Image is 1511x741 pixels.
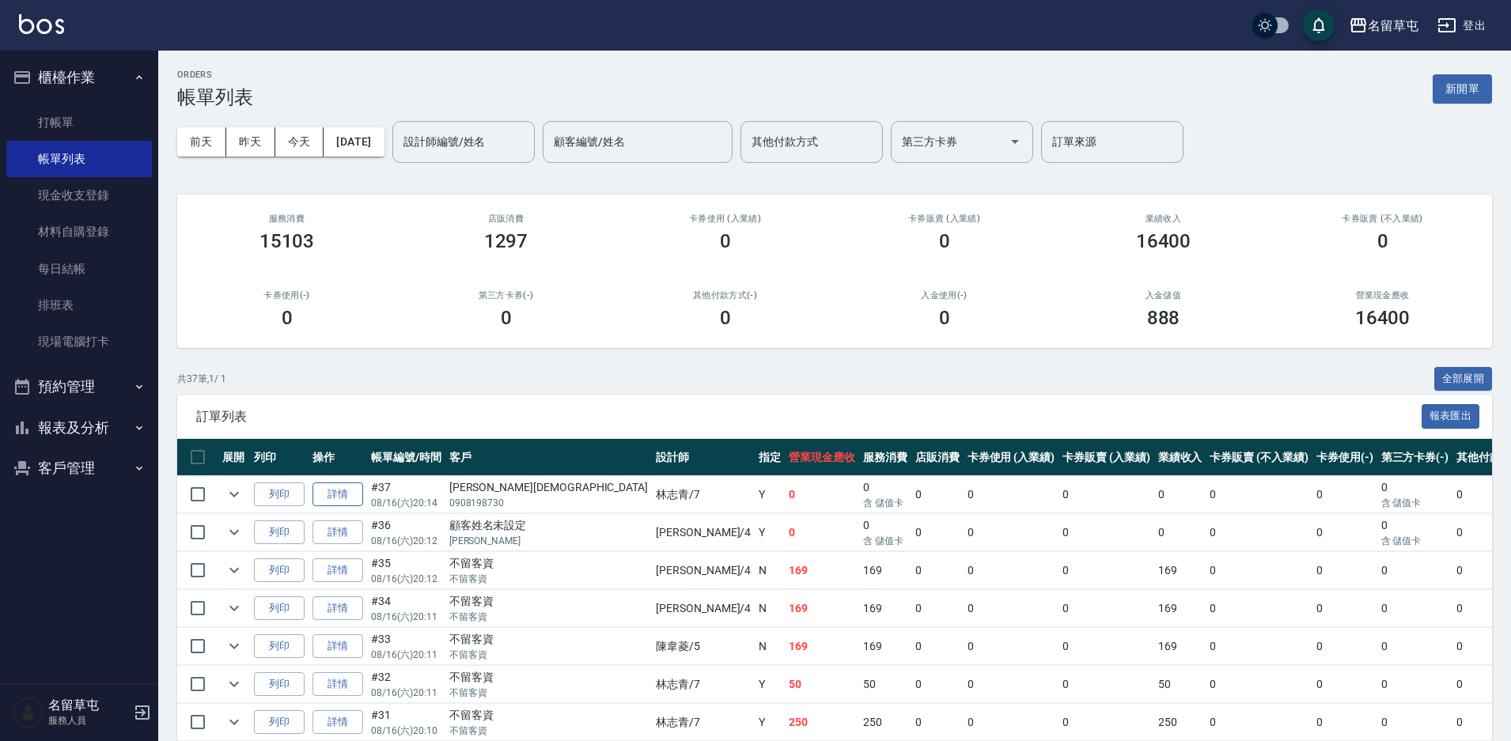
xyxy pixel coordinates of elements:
td: 0 [964,590,1059,627]
h2: 入金儲值 [1073,290,1254,301]
td: 0 [859,476,911,513]
button: 名留草屯 [1342,9,1425,42]
p: 08/16 (六) 20:11 [371,610,441,624]
button: expand row [222,634,246,658]
button: 客戶管理 [6,448,152,489]
h2: 營業現金應收 [1292,290,1473,301]
button: expand row [222,672,246,696]
div: 名留草屯 [1368,16,1418,36]
a: 帳單列表 [6,141,152,177]
td: 50 [1154,666,1206,703]
td: #34 [367,590,445,627]
button: 列印 [254,634,305,659]
h3: 服務消費 [196,214,377,224]
a: 新開單 [1433,81,1492,96]
td: 0 [1058,628,1154,665]
p: 0908198730 [449,496,648,510]
button: 列印 [254,520,305,545]
button: 列印 [254,710,305,735]
div: 顧客姓名未設定 [449,517,648,534]
button: 今天 [275,127,324,157]
button: [DATE] [324,127,384,157]
p: 含 儲值卡 [1381,496,1449,510]
th: 卡券使用 (入業績) [964,439,1059,476]
p: [PERSON_NAME] [449,534,648,548]
th: 設計師 [652,439,755,476]
td: 0 [785,476,859,513]
td: Y [755,666,785,703]
td: 0 [1312,666,1377,703]
td: 0 [1058,590,1154,627]
p: 08/16 (六) 20:10 [371,724,441,738]
h2: 卡券使用(-) [196,290,377,301]
td: 林志青 /7 [652,666,755,703]
h3: 16400 [1355,307,1411,329]
td: 0 [964,476,1059,513]
th: 卡券販賣 (不入業績) [1206,439,1312,476]
h2: ORDERS [177,70,253,80]
button: 預約管理 [6,366,152,407]
button: save [1303,9,1335,41]
h2: 第三方卡券(-) [415,290,596,301]
a: 報表匯出 [1422,408,1480,423]
button: expand row [222,596,246,620]
p: 不留客資 [449,610,648,624]
span: 訂單列表 [196,409,1422,425]
td: 0 [911,590,964,627]
td: #33 [367,628,445,665]
td: 0 [1312,476,1377,513]
p: 08/16 (六) 20:14 [371,496,441,510]
td: 0 [1377,666,1453,703]
td: Y [755,476,785,513]
td: N [755,552,785,589]
td: 0 [1312,552,1377,589]
td: 0 [1377,590,1453,627]
td: 0 [1312,514,1377,551]
td: 250 [785,704,859,741]
a: 詳情 [312,596,363,621]
h3: 0 [720,230,731,252]
button: 前天 [177,127,226,157]
td: 169 [785,628,859,665]
td: 0 [911,476,964,513]
p: 含 儲值卡 [863,496,907,510]
h3: 帳單列表 [177,86,253,108]
button: expand row [222,482,246,506]
a: 打帳單 [6,104,152,141]
td: 0 [1206,476,1312,513]
div: 不留客資 [449,669,648,686]
td: 0 [1206,552,1312,589]
button: 櫃檯作業 [6,57,152,98]
button: 列印 [254,672,305,697]
td: 0 [1206,590,1312,627]
p: 08/16 (六) 20:11 [371,648,441,662]
td: #37 [367,476,445,513]
a: 現場電腦打卡 [6,323,152,360]
td: 0 [1377,704,1453,741]
td: N [755,628,785,665]
td: 0 [964,666,1059,703]
th: 指定 [755,439,785,476]
h3: 0 [282,307,293,329]
a: 排班表 [6,287,152,323]
h5: 名留草屯 [48,698,129,713]
td: 0 [1312,590,1377,627]
p: 08/16 (六) 20:12 [371,534,441,548]
td: 0 [1312,628,1377,665]
p: 服務人員 [48,713,129,728]
td: 169 [859,628,911,665]
div: 不留客資 [449,707,648,724]
th: 帳單編號/時間 [367,439,445,476]
p: 不留客資 [449,648,648,662]
td: #31 [367,704,445,741]
p: 共 37 筆, 1 / 1 [177,372,226,386]
td: 林志青 /7 [652,704,755,741]
td: 0 [1058,514,1154,551]
td: N [755,590,785,627]
h3: 888 [1147,307,1180,329]
td: 169 [1154,552,1206,589]
h3: 15103 [259,230,315,252]
p: 不留客資 [449,724,648,738]
td: 0 [964,514,1059,551]
td: 50 [859,666,911,703]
